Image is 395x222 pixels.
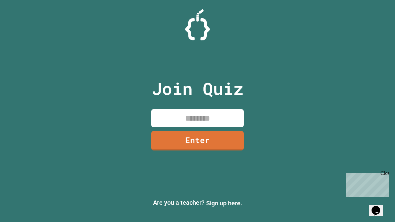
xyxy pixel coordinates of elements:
p: Are you a teacher? [5,198,390,208]
iframe: chat widget [344,171,389,197]
a: Enter [151,131,244,150]
div: Chat with us now!Close [2,2,43,39]
p: Join Quiz [152,76,243,101]
iframe: chat widget [369,197,389,216]
a: Sign up here. [206,199,242,207]
img: Logo.svg [185,9,210,40]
